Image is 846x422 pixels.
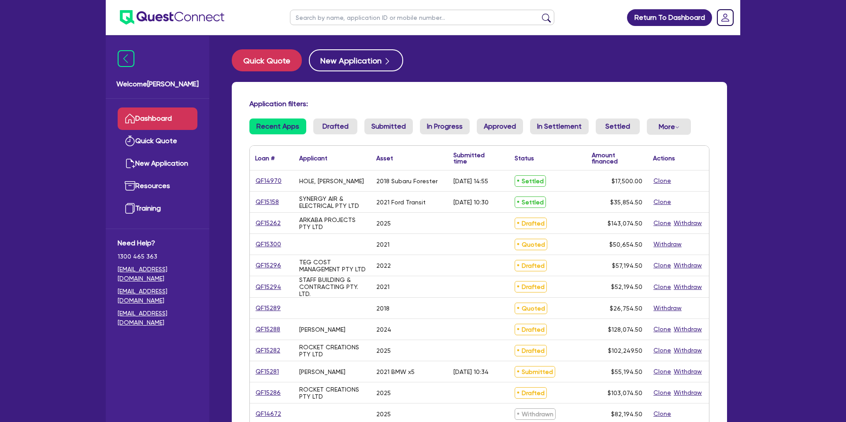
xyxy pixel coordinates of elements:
button: Clone [653,324,672,334]
div: [DATE] 14:55 [453,178,488,185]
button: Dropdown toggle [647,118,691,135]
a: Submitted [364,118,413,134]
span: Drafted [515,260,547,271]
div: Loan # [255,155,275,161]
div: Amount financed [592,152,642,164]
span: Submitted [515,366,555,378]
div: ROCKET CREATIONS PTY LTD [299,386,366,400]
span: $50,654.50 [609,241,642,248]
div: STAFF BUILDING & CONTRACTING PTY. LTD. [299,276,366,297]
a: Dashboard [118,107,197,130]
button: Quick Quote [232,49,302,71]
button: Withdraw [673,218,702,228]
img: new-application [125,158,135,169]
a: QF15282 [255,345,281,355]
div: SYNERGY AIR & ELECTRICAL PTY LTD [299,195,366,209]
span: $26,754.50 [610,305,642,312]
a: QF15281 [255,366,279,377]
span: Drafted [515,218,547,229]
a: QF14672 [255,409,282,419]
span: Quoted [515,239,547,250]
button: Withdraw [673,282,702,292]
input: Search by name, application ID or mobile number... [290,10,554,25]
a: Return To Dashboard [627,9,712,26]
span: Drafted [515,281,547,292]
a: Settled [596,118,640,134]
button: Clone [653,176,672,186]
span: 1300 465 363 [118,252,197,261]
span: Drafted [515,324,547,335]
div: [DATE] 10:30 [453,199,489,206]
a: QF15300 [255,239,282,249]
button: Withdraw [673,324,702,334]
a: QF15288 [255,324,281,334]
div: 2025 [376,411,391,418]
div: ROCKET CREATIONS PTY LTD [299,344,366,358]
span: Settled [515,196,546,208]
button: Withdraw [673,388,702,398]
a: In Settlement [530,118,589,134]
button: Withdraw [653,303,682,313]
a: Approved [477,118,523,134]
div: Asset [376,155,393,161]
span: $128,074.50 [608,326,642,333]
span: Need Help? [118,238,197,248]
div: [PERSON_NAME] [299,326,345,333]
span: Drafted [515,345,547,356]
div: 2021 [376,283,390,290]
div: [DATE] 10:34 [453,368,489,375]
span: $143,074.50 [608,220,642,227]
span: $103,074.50 [608,389,642,396]
button: Withdraw [653,239,682,249]
button: Clone [653,197,672,207]
a: Resources [118,175,197,197]
img: training [125,203,135,214]
div: 2024 [376,326,391,333]
a: In Progress [420,118,470,134]
button: Withdraw [673,260,702,270]
div: ARKABA PROJECTS PTY LTD [299,216,366,230]
button: Clone [653,282,672,292]
a: Recent Apps [249,118,306,134]
a: [EMAIL_ADDRESS][DOMAIN_NAME] [118,309,197,327]
a: QF15262 [255,218,281,228]
button: Withdraw [673,366,702,377]
span: Quoted [515,303,547,314]
div: 2025 [376,220,391,227]
a: QF15286 [255,388,281,398]
button: Withdraw [673,345,702,355]
div: TEG COST MANAGEMENT PTY LTD [299,259,366,273]
button: New Application [309,49,403,71]
span: Drafted [515,387,547,399]
a: Drafted [313,118,357,134]
span: $82,194.50 [611,411,642,418]
a: QF15289 [255,303,281,313]
div: Applicant [299,155,327,161]
div: Actions [653,155,675,161]
span: $52,194.50 [611,283,642,290]
a: QF14970 [255,176,282,186]
span: $17,500.00 [612,178,642,185]
a: QF15158 [255,197,279,207]
img: icon-menu-close [118,50,134,67]
span: $57,194.50 [612,262,642,269]
a: [EMAIL_ADDRESS][DOMAIN_NAME] [118,265,197,283]
span: $102,249.50 [608,347,642,354]
span: $55,194.50 [611,368,642,375]
img: quest-connect-logo-blue [120,10,224,25]
span: Welcome [PERSON_NAME] [116,79,199,89]
a: New Application [118,152,197,175]
div: 2018 [376,305,390,312]
div: 2021 Ford Transit [376,199,426,206]
div: 2021 BMW x5 [376,368,415,375]
img: resources [125,181,135,191]
div: Status [515,155,534,161]
a: [EMAIL_ADDRESS][DOMAIN_NAME] [118,287,197,305]
button: Clone [653,345,672,355]
img: quick-quote [125,136,135,146]
h4: Application filters: [249,100,709,108]
button: Clone [653,388,672,398]
button: Clone [653,218,672,228]
div: 2021 [376,241,390,248]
